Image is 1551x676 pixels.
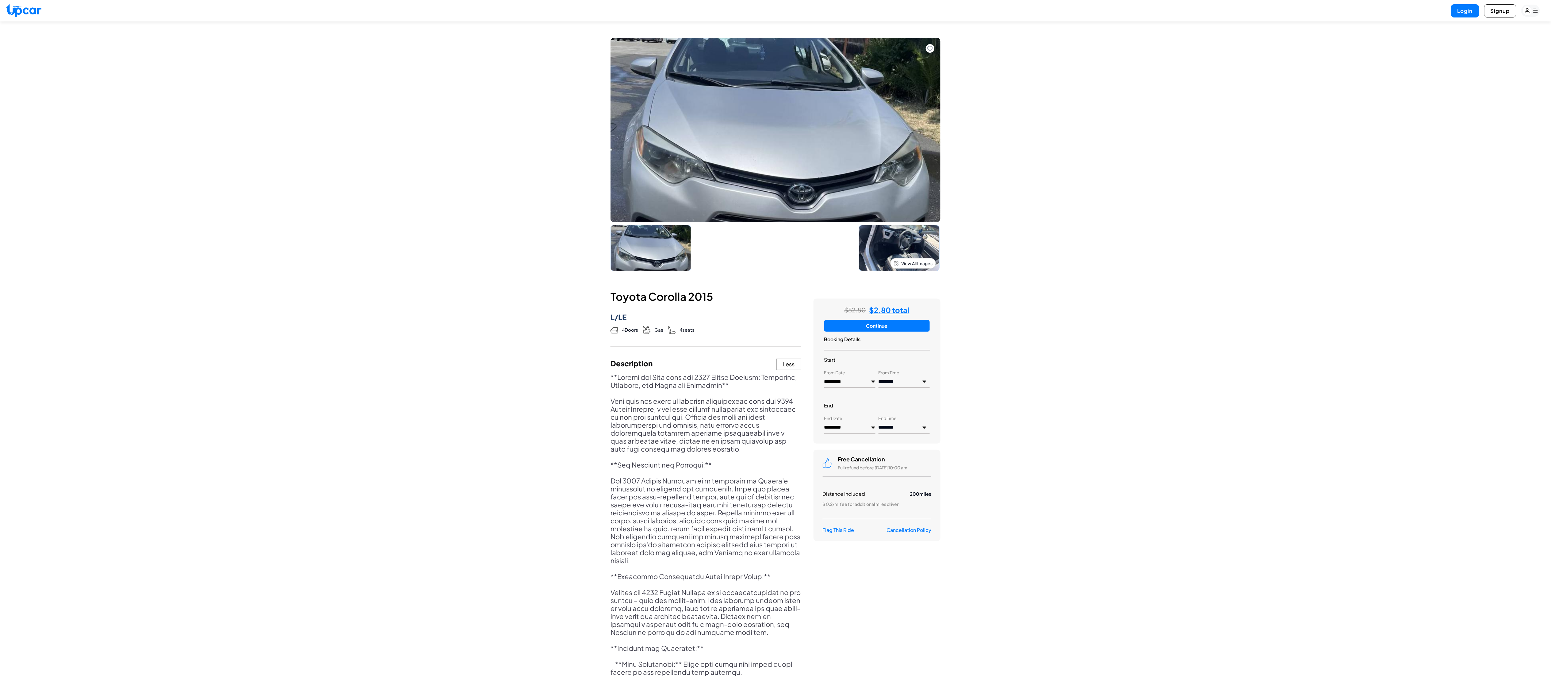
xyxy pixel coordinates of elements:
[611,38,940,222] img: Car
[823,502,931,507] p: $ 0.2 /mi fee for additional miles driven
[824,320,930,332] button: Continue
[824,357,930,364] h3: Start
[622,327,638,334] span: 4 Doors
[6,4,41,17] img: Upcar Logo
[611,327,618,334] img: Doors
[1484,4,1516,17] button: Signup
[844,307,866,313] span: $52.80
[611,361,653,366] h3: Description
[824,370,845,375] label: From Date
[869,305,910,315] strong: $ 2.80 total
[1451,4,1479,17] button: Login
[654,327,663,334] span: gas
[823,489,865,498] h3: Distance Included
[823,525,854,535] h3: Flag This Ride
[824,402,930,409] h3: End
[824,415,843,421] label: End Date
[879,415,897,421] label: End Time
[838,465,908,471] p: Full refund before [DATE] 10:00 am
[838,456,908,463] h3: Free Cancellation
[776,359,801,370] button: Less
[890,258,936,269] button: View All Images
[611,225,691,271] img: Car Image 1
[611,313,626,322] h4: L/LE
[901,260,933,266] span: View All Images
[859,225,940,271] img: Car Image 2
[887,525,931,535] h3: Cancellation Policy
[879,370,900,375] label: From Time
[668,326,676,334] img: Seats
[871,426,875,430] img: preview.png
[643,326,650,334] img: Gas
[871,380,875,384] img: preview.png
[824,336,861,343] span: Booking Details
[910,491,931,498] span: 200 miles
[926,44,934,53] button: Add to favorites
[680,327,695,334] span: 4 seats
[611,286,713,307] h3: Toyota Corolla 2015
